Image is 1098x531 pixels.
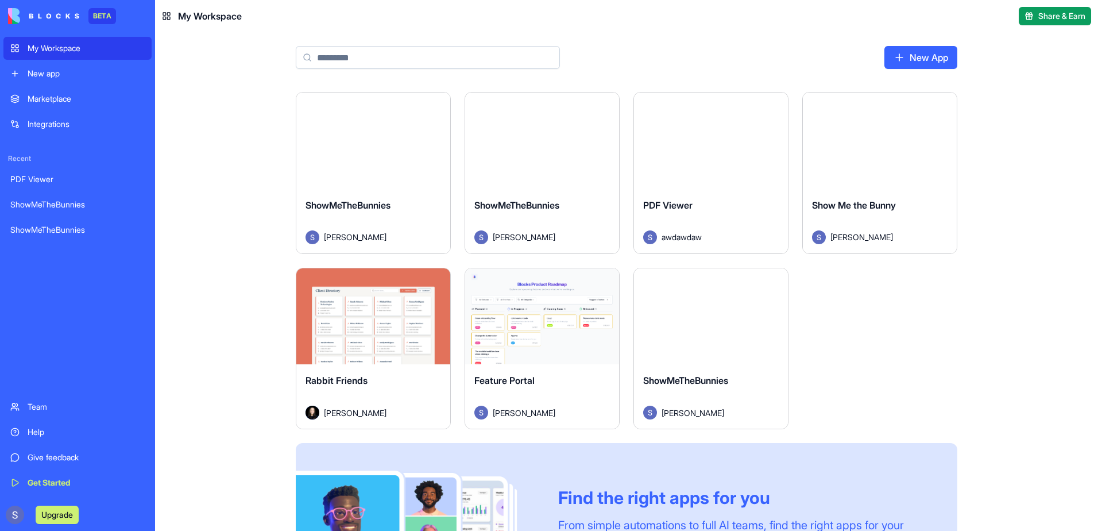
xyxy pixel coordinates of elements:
[88,8,116,24] div: BETA
[8,8,116,24] a: BETA
[306,406,319,420] img: Avatar
[643,406,657,420] img: Avatar
[296,92,451,254] a: ShowMeTheBunniesAvatar[PERSON_NAME]
[28,452,145,463] div: Give feedback
[493,231,555,243] span: [PERSON_NAME]
[36,506,79,524] button: Upgrade
[3,471,152,494] a: Get Started
[3,87,152,110] a: Marketplace
[3,113,152,136] a: Integrations
[28,43,145,54] div: My Workspace
[28,118,145,130] div: Integrations
[643,375,728,386] span: ShowMeTheBunnies
[10,174,145,185] div: PDF Viewer
[3,62,152,85] a: New app
[10,199,145,210] div: ShowMeTheBunnies
[662,231,702,243] span: awdawdaw
[296,268,451,430] a: Rabbit FriendsAvatar[PERSON_NAME]
[36,509,79,520] a: Upgrade
[28,477,145,488] div: Get Started
[28,426,145,438] div: Help
[28,93,145,105] div: Marketplace
[493,407,555,419] span: [PERSON_NAME]
[1019,7,1091,25] button: Share & Earn
[3,446,152,469] a: Give feedback
[633,92,788,254] a: PDF ViewerAvatarawdawdaw
[324,407,386,419] span: [PERSON_NAME]
[633,268,788,430] a: ShowMeTheBunniesAvatar[PERSON_NAME]
[643,199,693,211] span: PDF Viewer
[1038,10,1085,22] span: Share & Earn
[3,154,152,163] span: Recent
[10,224,145,236] div: ShowMeTheBunnies
[474,406,488,420] img: Avatar
[465,268,620,430] a: Feature PortalAvatar[PERSON_NAME]
[3,193,152,216] a: ShowMeTheBunnies
[306,199,391,211] span: ShowMeTheBunnies
[8,8,79,24] img: logo
[474,230,488,244] img: Avatar
[324,231,386,243] span: [PERSON_NAME]
[306,230,319,244] img: Avatar
[812,199,896,211] span: Show Me the Bunny
[3,37,152,60] a: My Workspace
[830,231,893,243] span: [PERSON_NAME]
[6,506,24,524] img: ACg8ocJg4p_dPqjhSL03u1SIVTGQdpy5AIiJU7nt3TQW-L-gyDNKzg=s96-c
[643,230,657,244] img: Avatar
[3,395,152,418] a: Team
[474,375,535,386] span: Feature Portal
[28,68,145,79] div: New app
[28,401,145,413] div: Team
[178,9,242,23] span: My Workspace
[558,487,930,508] div: Find the right apps for you
[662,407,724,419] span: [PERSON_NAME]
[306,375,368,386] span: Rabbit Friends
[474,199,559,211] span: ShowMeTheBunnies
[812,230,826,244] img: Avatar
[465,92,620,254] a: ShowMeTheBunniesAvatar[PERSON_NAME]
[3,168,152,191] a: PDF Viewer
[802,92,957,254] a: Show Me the BunnyAvatar[PERSON_NAME]
[3,421,152,444] a: Help
[884,46,957,69] a: New App
[3,218,152,241] a: ShowMeTheBunnies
